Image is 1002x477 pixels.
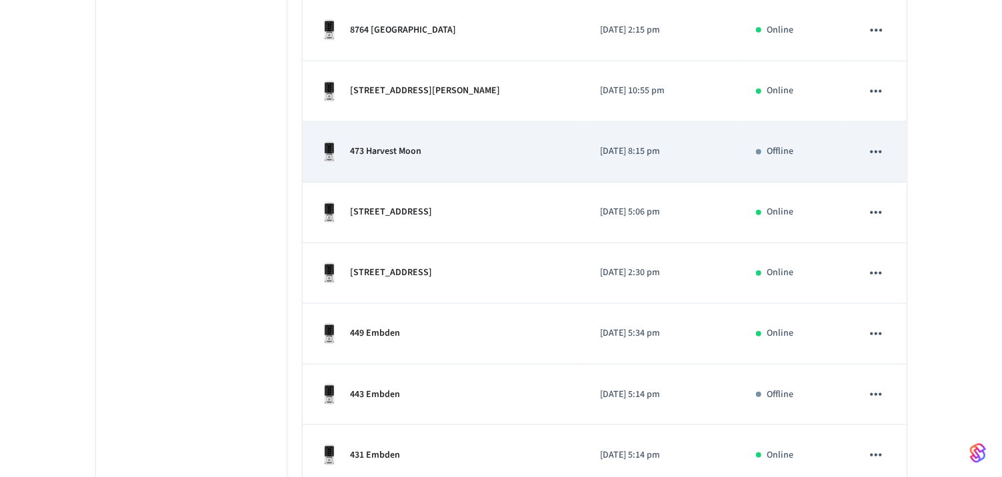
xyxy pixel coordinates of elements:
[600,145,724,159] p: [DATE] 8:15 pm
[319,141,340,163] img: Kwikset Halo Touchscreen Wifi Enabled Smart Lock, Polished Chrome, Front
[351,266,433,280] p: [STREET_ADDRESS]
[767,388,793,402] p: Offline
[319,81,340,102] img: Kwikset Halo Touchscreen Wifi Enabled Smart Lock, Polished Chrome, Front
[970,442,986,464] img: SeamLogoGradient.69752ec5.svg
[600,326,724,340] p: [DATE] 5:34 pm
[351,145,422,159] p: 473 Harvest Moon
[600,205,724,219] p: [DATE] 5:06 pm
[319,19,340,41] img: Kwikset Halo Touchscreen Wifi Enabled Smart Lock, Polished Chrome, Front
[351,388,401,402] p: 443 Embden
[351,23,457,37] p: 8764 [GEOGRAPHIC_DATA]
[767,326,793,340] p: Online
[351,448,401,462] p: 431 Embden
[600,266,724,280] p: [DATE] 2:30 pm
[351,326,401,340] p: 449 Embden
[767,266,793,280] p: Online
[767,23,793,37] p: Online
[767,448,793,462] p: Online
[319,323,340,344] img: Kwikset Halo Touchscreen Wifi Enabled Smart Lock, Polished Chrome, Front
[319,444,340,466] img: Kwikset Halo Touchscreen Wifi Enabled Smart Lock, Polished Chrome, Front
[319,262,340,284] img: Kwikset Halo Touchscreen Wifi Enabled Smart Lock, Polished Chrome, Front
[600,388,724,402] p: [DATE] 5:14 pm
[767,205,793,219] p: Online
[351,205,433,219] p: [STREET_ADDRESS]
[600,84,724,98] p: [DATE] 10:55 pm
[351,84,501,98] p: [STREET_ADDRESS][PERSON_NAME]
[767,145,793,159] p: Offline
[319,384,340,405] img: Kwikset Halo Touchscreen Wifi Enabled Smart Lock, Polished Chrome, Front
[600,448,724,462] p: [DATE] 5:14 pm
[600,23,724,37] p: [DATE] 2:15 pm
[767,84,793,98] p: Online
[319,202,340,223] img: Kwikset Halo Touchscreen Wifi Enabled Smart Lock, Polished Chrome, Front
